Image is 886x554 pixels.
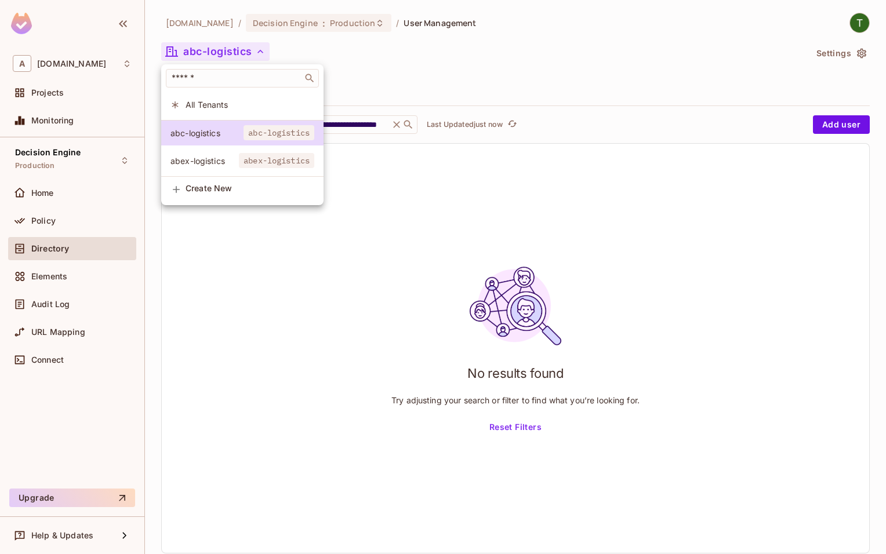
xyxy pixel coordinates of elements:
span: All Tenants [186,99,314,110]
div: Show only users with a role in this tenant: abex-logistics [161,148,324,173]
div: Show only users with a role in this tenant: abc-logistics [161,121,324,145]
span: abex-logistics [170,155,239,166]
span: abc-logistics [170,127,244,138]
span: abex-logistics [239,153,314,168]
span: abc-logistics [244,125,314,140]
span: Create New [186,184,314,193]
